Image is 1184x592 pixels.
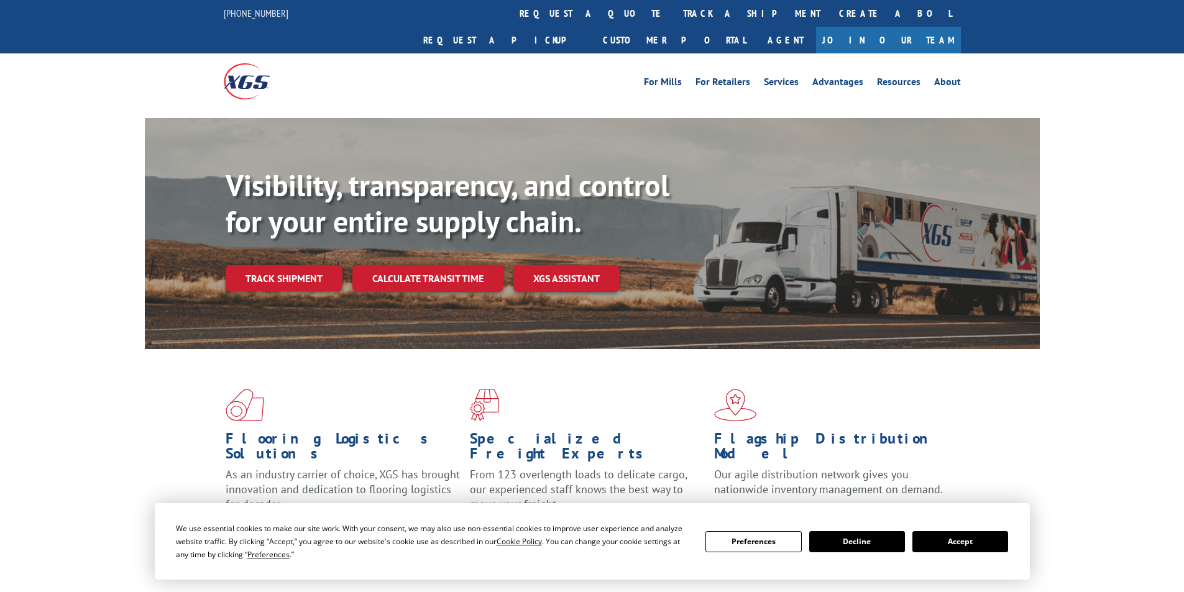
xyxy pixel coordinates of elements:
a: Track shipment [226,265,342,291]
h1: Flagship Distribution Model [714,431,949,467]
span: As an industry carrier of choice, XGS has brought innovation and dedication to flooring logistics... [226,467,460,511]
span: Preferences [247,549,290,560]
span: Cookie Policy [497,536,542,547]
button: Preferences [705,531,801,552]
a: [PHONE_NUMBER] [224,7,288,19]
h1: Flooring Logistics Solutions [226,431,461,467]
a: Agent [755,27,816,53]
a: Join Our Team [816,27,961,53]
button: Accept [912,531,1008,552]
button: Decline [809,531,905,552]
p: From 123 overlength loads to delicate cargo, our experienced staff knows the best way to move you... [470,467,705,522]
a: Request a pickup [414,27,594,53]
a: For Retailers [695,77,750,91]
img: xgs-icon-total-supply-chain-intelligence-red [226,389,264,421]
img: xgs-icon-flagship-distribution-model-red [714,389,757,421]
h1: Specialized Freight Experts [470,431,705,467]
a: Resources [877,77,920,91]
img: xgs-icon-focused-on-flooring-red [470,389,499,421]
b: Visibility, transparency, and control for your entire supply chain. [226,166,669,240]
a: XGS ASSISTANT [513,265,620,292]
div: Cookie Consent Prompt [155,503,1030,580]
a: Services [764,77,799,91]
a: Advantages [812,77,863,91]
a: Calculate transit time [352,265,503,292]
a: Customer Portal [594,27,755,53]
a: For Mills [644,77,682,91]
a: About [934,77,961,91]
span: Our agile distribution network gives you nationwide inventory management on demand. [714,467,943,496]
div: We use essential cookies to make our site work. With your consent, we may also use non-essential ... [176,522,691,561]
